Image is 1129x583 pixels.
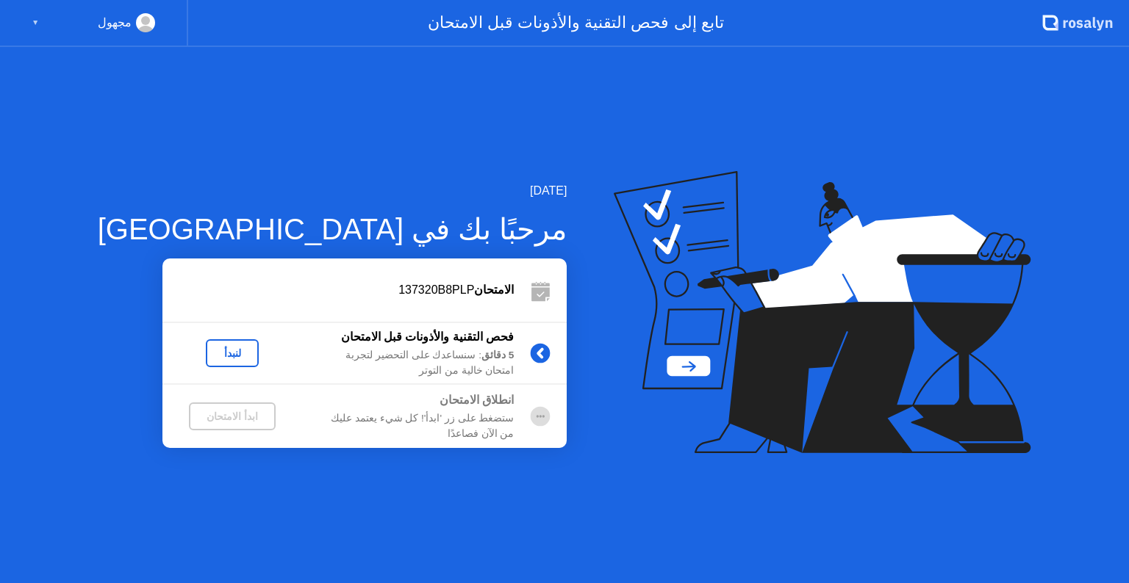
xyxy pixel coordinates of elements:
[98,207,567,251] div: مرحبًا بك في [GEOGRAPHIC_DATA]
[341,330,515,343] b: فحص التقنية والأذونات قبل الامتحان
[32,13,39,32] div: ▼
[302,348,514,378] div: : سنساعدك على التحضير لتجربة امتحان خالية من التوتر
[302,411,514,441] div: ستضغط على زر 'ابدأ'! كل شيء يعتمد عليك من الآن فصاعدًا
[206,339,259,367] button: لنبدأ
[474,283,514,296] b: الامتحان
[212,347,253,359] div: لنبدأ
[98,13,132,32] div: مجهول
[98,182,567,200] div: [DATE]
[195,410,270,422] div: ابدأ الامتحان
[189,402,276,430] button: ابدأ الامتحان
[162,281,514,299] div: 137320B8PLP
[481,350,514,361] b: 5 دقائق
[440,394,514,406] b: انطلاق الامتحان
